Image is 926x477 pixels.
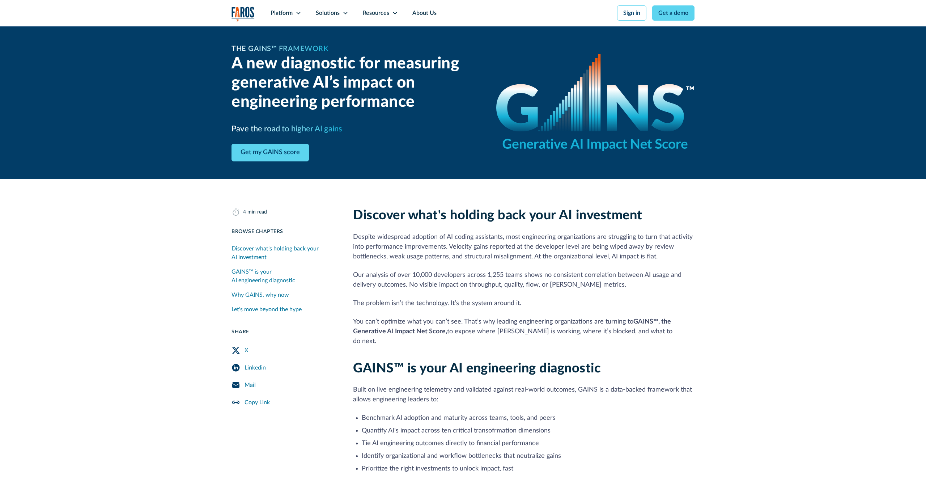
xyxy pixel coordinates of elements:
div: Why GAINS, why now [231,291,289,299]
p: Despite widespread adoption of AI coding assistants, most engineering organizations are strugglin... [353,232,694,262]
li: Benchmark AI adoption and maturity across teams, tools, and peers [362,413,694,423]
h2: A new diagnostic for measuring generative AI’s impact on engineering performance [231,54,479,111]
li: Quantify AI's impact across ten critical transofrmation dimensions [362,426,694,436]
div: 4 [243,208,246,216]
a: Sign in [617,5,646,21]
li: Identify organizational and workflow bottlenecks that neutralize gains [362,451,694,461]
li: Prioritize the right investments to unlock impact, fast [362,464,694,474]
a: Get a demo [652,5,694,21]
div: Copy Link [245,398,270,407]
h3: Pave the road to higher AI gains [231,123,342,135]
a: Let's move beyond the hype [231,302,336,317]
div: Platform [271,9,293,17]
div: GAINS™ is your AI engineering diagnostic [231,267,336,285]
h2: GAINS™ is your AI engineering diagnostic [353,361,694,376]
a: Copy Link [231,394,336,411]
li: Tie AI engineering outcomes directly to financial performance [362,439,694,448]
div: min read [247,208,267,216]
div: Solutions [316,9,340,17]
div: Discover what's holding back your AI investment [231,244,336,262]
strong: GAINS™, the Generative AI Impact Net Score, [353,318,671,335]
a: Why GAINS, why now [231,288,336,302]
a: home [231,7,255,21]
div: Let's move beyond the hype [231,305,302,314]
a: Twitter Share [231,342,336,359]
a: Mail Share [231,376,336,394]
h1: The GAINS™ Framework [231,43,328,54]
a: Discover what's holding back your AI investment [231,241,336,265]
h2: Discover what's holding back your AI investment [353,208,694,223]
a: Get my GAINS score [231,144,309,161]
div: Resources [363,9,389,17]
div: X [245,346,248,355]
img: Logo of the analytics and reporting company Faros. [231,7,255,21]
p: You can’t optimize what you can’t see. That’s why leading engineering organizations are turning t... [353,317,694,346]
p: Built on live engineering telemetry and validated against real-world outcomes, GAINS is a data-ba... [353,385,694,405]
img: GAINS - the Generative AI Impact Net Score logo [496,54,694,151]
div: Browse Chapters [231,228,336,236]
div: Share [231,328,336,336]
p: The problem isn’t the technology. It’s the system around it. [353,299,694,308]
a: LinkedIn Share [231,359,336,376]
p: Our analysis of over 10,000 developers across 1,255 teams shows no consistent correlation between... [353,270,694,290]
div: Linkedin [245,363,266,372]
div: Mail [245,381,256,389]
a: GAINS™ is your AI engineering diagnostic [231,265,336,288]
